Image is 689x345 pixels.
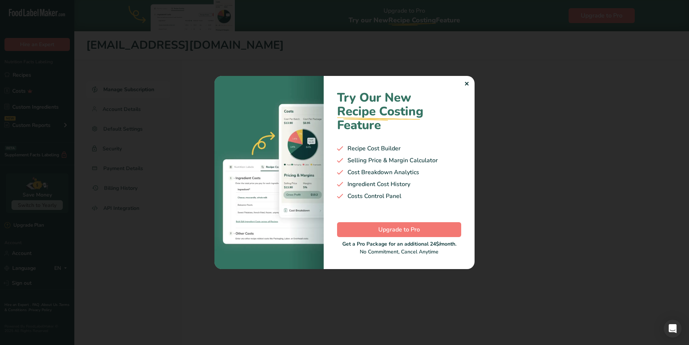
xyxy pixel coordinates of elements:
div: Get a Pro Package for an additional 24$/month. [337,240,461,248]
div: Costs Control Panel [337,192,461,201]
div: No Commitment, Cancel Anytime [337,240,461,256]
div: Selling Price & Margin Calculator [337,156,461,165]
span: Recipe Costing [337,103,423,120]
div: Open Intercom Messenger [664,320,682,338]
div: Ingredient Cost History [337,180,461,189]
div: Recipe Cost Builder [337,144,461,153]
img: costing-image-1.bb94421.webp [214,76,324,269]
h1: Try Our New Feature [337,91,461,132]
span: Upgrade to Pro [378,225,420,234]
div: Cost Breakdown Analytics [337,168,461,177]
button: Upgrade to Pro [337,222,461,237]
div: ✕ [464,80,469,89]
